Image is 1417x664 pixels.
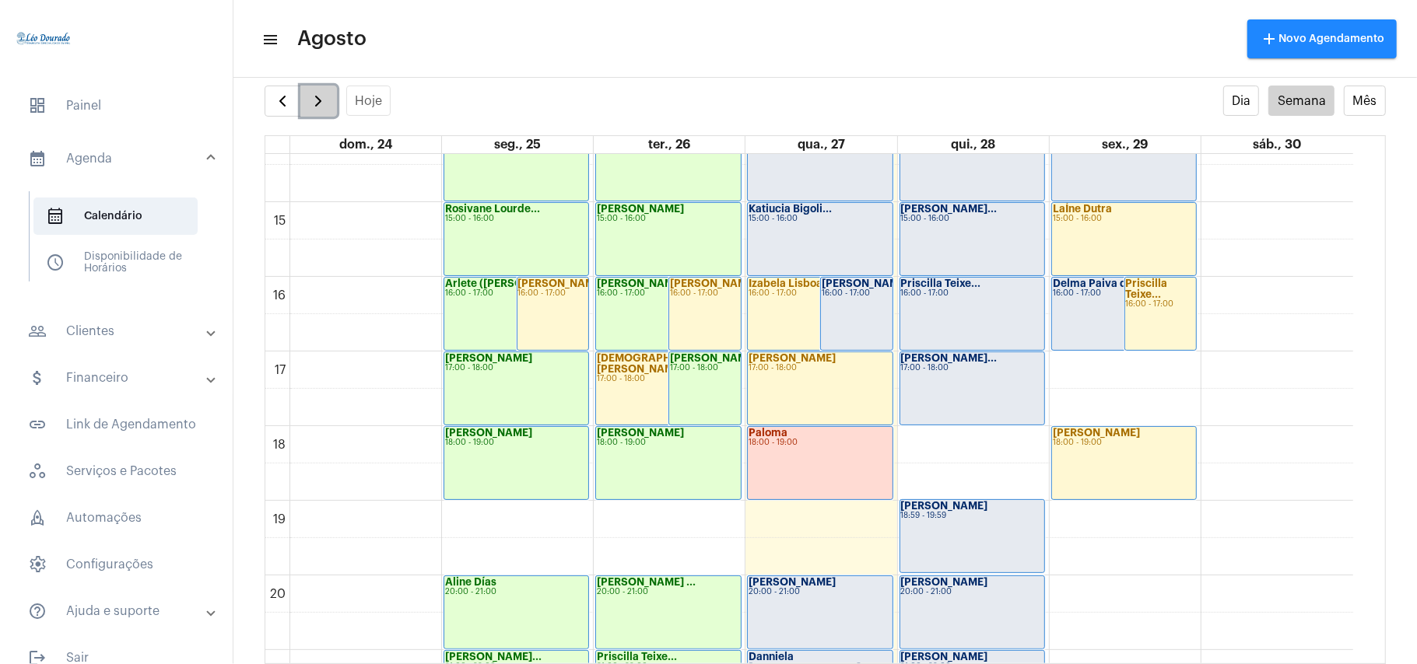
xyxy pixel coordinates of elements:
[445,652,542,662] strong: [PERSON_NAME]...
[1053,204,1112,214] strong: LaÍne Dutra
[445,204,540,214] strong: Rosivane Lourde...
[16,499,217,536] span: Automações
[28,415,47,434] mat-icon: sidenav icon
[670,289,740,298] div: 16:00 - 17:00
[822,289,892,298] div: 16:00 - 17:00
[9,134,233,183] mat-expansion-panel-header: sidenav iconAgenda
[749,577,836,587] strong: [PERSON_NAME]
[9,183,233,303] div: sidenav iconAgenda
[265,86,301,117] button: Semana Anterior
[948,136,998,153] a: 28 de agosto de 2025
[749,353,836,363] strong: [PERSON_NAME]
[9,313,233,350] mat-expansion-panel-header: sidenav iconClientes
[1260,33,1384,44] span: Novo Agendamento
[597,439,739,447] div: 18:00 - 19:00
[445,439,587,447] div: 18:00 - 19:00
[901,652,988,662] strong: [PERSON_NAME]
[597,289,739,298] div: 16:00 - 17:00
[16,453,217,490] span: Serviços e Pacotes
[28,322,47,341] mat-icon: sidenav icon
[300,86,337,117] button: Próximo Semana
[749,289,891,298] div: 16:00 - 17:00
[518,278,615,288] strong: [PERSON_NAME]...
[33,197,198,235] span: Calendário
[901,577,988,587] strong: [PERSON_NAME]
[1053,215,1195,223] div: 15:00 - 16:00
[28,149,47,168] mat-icon: sidenav icon
[491,136,544,153] a: 25 de agosto de 2025
[1250,136,1305,153] a: 30 de agosto de 2025
[268,587,289,601] div: 20
[901,512,1043,520] div: 18:59 - 19:59
[445,278,580,288] strong: Arlete ([PERSON_NAME]...
[749,428,787,438] strong: Paloma
[597,652,677,662] strong: Priscilla Teixe...
[645,136,693,153] a: 26 de agosto de 2025
[794,136,848,153] a: 27 de agosto de 2025
[9,592,233,630] mat-expansion-panel-header: sidenav iconAjuda e suporte
[445,577,496,587] strong: Aline Días
[901,215,1043,223] div: 15:00 - 16:00
[28,508,47,527] span: sidenav icon
[1344,86,1386,116] button: Mês
[670,364,740,372] div: 17:00 - 18:00
[597,278,703,288] strong: [PERSON_NAME] d...
[901,501,988,511] strong: [PERSON_NAME]
[445,215,587,223] div: 15:00 - 16:00
[28,555,47,574] span: sidenav icon
[901,353,998,363] strong: [PERSON_NAME]...
[271,512,289,526] div: 19
[749,439,891,447] div: 18:00 - 19:00
[271,288,289,302] div: 16
[261,30,277,49] mat-icon: sidenav icon
[749,364,891,372] div: 17:00 - 18:00
[272,363,289,377] div: 17
[271,438,289,452] div: 18
[336,136,395,153] a: 24 de agosto de 2025
[445,428,532,438] strong: [PERSON_NAME]
[597,375,739,383] div: 17:00 - 18:00
[901,204,998,214] strong: [PERSON_NAME]...
[822,278,909,288] strong: [PERSON_NAME]
[12,8,75,70] img: 4c910ca3-f26c-c648-53c7-1a2041c6e520.jpg
[597,353,717,374] strong: [DEMOGRAPHIC_DATA][PERSON_NAME]
[1053,439,1195,447] div: 18:00 - 19:00
[445,353,532,363] strong: [PERSON_NAME]
[28,96,47,115] span: sidenav icon
[16,406,217,443] span: Link de Agendamento
[445,588,587,596] div: 20:00 - 21:00
[901,588,1043,596] div: 20:00 - 21:00
[749,278,822,288] strong: Izabela Lisboa
[33,244,198,281] span: Disponibilidade de Horários
[9,359,233,397] mat-expansion-panel-header: sidenav iconFinanceiro
[1126,278,1168,299] strong: Priscilla Teixe...
[518,289,588,298] div: 16:00 - 17:00
[901,364,1043,372] div: 17:00 - 18:00
[46,207,65,225] span: sidenav icon
[28,602,47,620] mat-icon: sidenav icon
[597,588,739,596] div: 20:00 - 21:00
[272,214,289,228] div: 15
[46,253,65,272] span: sidenav icon
[28,369,208,387] mat-panel-title: Financeiro
[1053,278,1145,288] strong: Delma Paiva de ...
[28,462,47,481] span: sidenav icon
[28,369,47,387] mat-icon: sidenav icon
[597,204,684,214] strong: [PERSON_NAME]
[445,364,587,372] div: 17:00 - 18:00
[28,602,208,620] mat-panel-title: Ajuda e suporte
[16,87,217,124] span: Painel
[346,86,391,116] button: Hoje
[1126,300,1196,309] div: 16:00 - 17:00
[28,149,208,168] mat-panel-title: Agenda
[28,322,208,341] mat-panel-title: Clientes
[749,204,832,214] strong: Katiucia Bigoli...
[1053,428,1140,438] strong: [PERSON_NAME]
[670,278,757,288] strong: [PERSON_NAME]
[445,289,587,298] div: 16:00 - 17:00
[901,289,1043,298] div: 16:00 - 17:00
[749,588,891,596] div: 20:00 - 21:00
[597,577,696,587] strong: [PERSON_NAME] ...
[1100,136,1152,153] a: 29 de agosto de 2025
[749,215,891,223] div: 15:00 - 16:00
